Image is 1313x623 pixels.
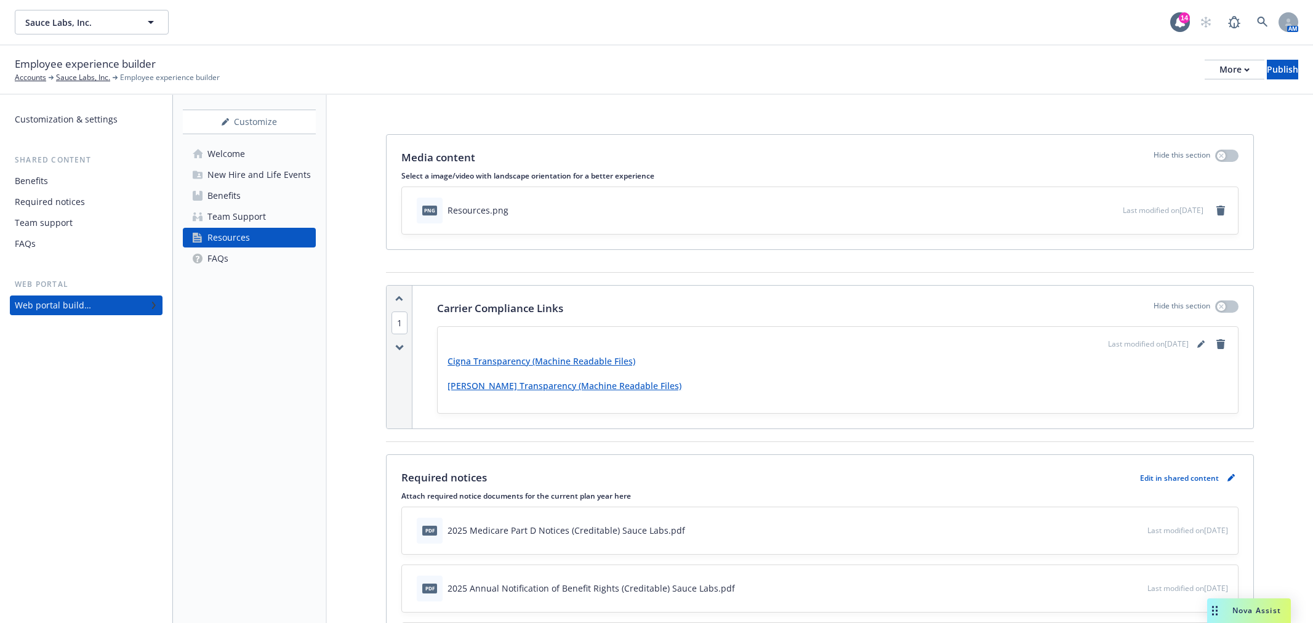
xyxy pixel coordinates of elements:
[1147,525,1228,536] span: Last modified on [DATE]
[448,380,681,392] a: [PERSON_NAME] Transparency (Machine Readable Files)
[183,165,316,185] a: New Hire and Life Events
[1108,339,1189,350] span: Last modified on [DATE]
[1207,598,1223,623] div: Drag to move
[15,110,118,129] div: Customization & settings
[1131,582,1142,595] button: preview file
[15,234,36,254] div: FAQs
[401,150,475,166] p: Media content
[1219,60,1250,79] div: More
[391,316,408,329] button: 1
[448,355,635,367] a: Cigna Transparency (Machine Readable Files)
[183,249,316,268] a: FAQs
[10,234,163,254] a: FAQs
[1194,337,1208,352] a: editPencil
[1205,60,1264,79] button: More
[448,524,685,537] div: 2025 Medicare Part D Notices (Creditable) Sauce Labs.pdf
[1222,10,1247,34] a: Report a Bug
[15,192,85,212] div: Required notices
[25,16,132,29] span: Sauce Labs, Inc.
[1213,203,1228,218] a: remove
[401,171,1239,181] p: Select a image/video with landscape orientation for a better experience
[448,582,735,595] div: 2025 Annual Notification of Benefit Rights (Creditable) Sauce Labs.pdf
[1213,337,1228,352] a: remove
[207,186,241,206] div: Benefits
[1194,10,1218,34] a: Start snowing
[183,144,316,164] a: Welcome
[391,311,408,334] span: 1
[207,249,228,268] div: FAQs
[1154,150,1210,166] p: Hide this section
[183,110,316,134] button: Customize
[15,171,48,191] div: Benefits
[422,584,437,593] span: pdf
[10,192,163,212] a: Required notices
[401,491,1239,501] p: Attach required notice documents for the current plan year here
[120,72,220,83] span: Employee experience builder
[1087,204,1097,217] button: download file
[207,144,245,164] div: Welcome
[15,295,91,315] div: Web portal builder
[401,470,487,486] p: Required notices
[1250,10,1275,34] a: Search
[10,154,163,166] div: Shared content
[422,526,437,535] span: pdf
[183,207,316,227] a: Team Support
[15,56,156,72] span: Employee experience builder
[1207,598,1291,623] button: Nova Assist
[207,165,311,185] div: New Hire and Life Events
[1267,60,1298,79] button: Publish
[1154,300,1210,316] p: Hide this section
[183,186,316,206] a: Benefits
[1147,583,1228,593] span: Last modified on [DATE]
[1107,204,1118,217] button: preview file
[1140,473,1219,483] p: Edit in shared content
[15,213,73,233] div: Team support
[1224,470,1239,485] a: pencil
[1112,582,1122,595] button: download file
[15,10,169,34] button: Sauce Labs, Inc.
[1131,524,1142,537] button: preview file
[1179,12,1190,23] div: 14
[10,110,163,129] a: Customization & settings
[1112,524,1122,537] button: download file
[183,228,316,247] a: Resources
[10,278,163,291] div: Web portal
[10,213,163,233] a: Team support
[207,207,266,227] div: Team Support
[448,204,508,217] div: Resources.png
[56,72,110,83] a: Sauce Labs, Inc.
[15,72,46,83] a: Accounts
[1123,205,1203,215] span: Last modified on [DATE]
[422,206,437,215] span: png
[10,295,163,315] a: Web portal builder
[207,228,250,247] div: Resources
[10,171,163,191] a: Benefits
[437,300,563,316] p: Carrier Compliance Links
[1232,605,1281,616] span: Nova Assist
